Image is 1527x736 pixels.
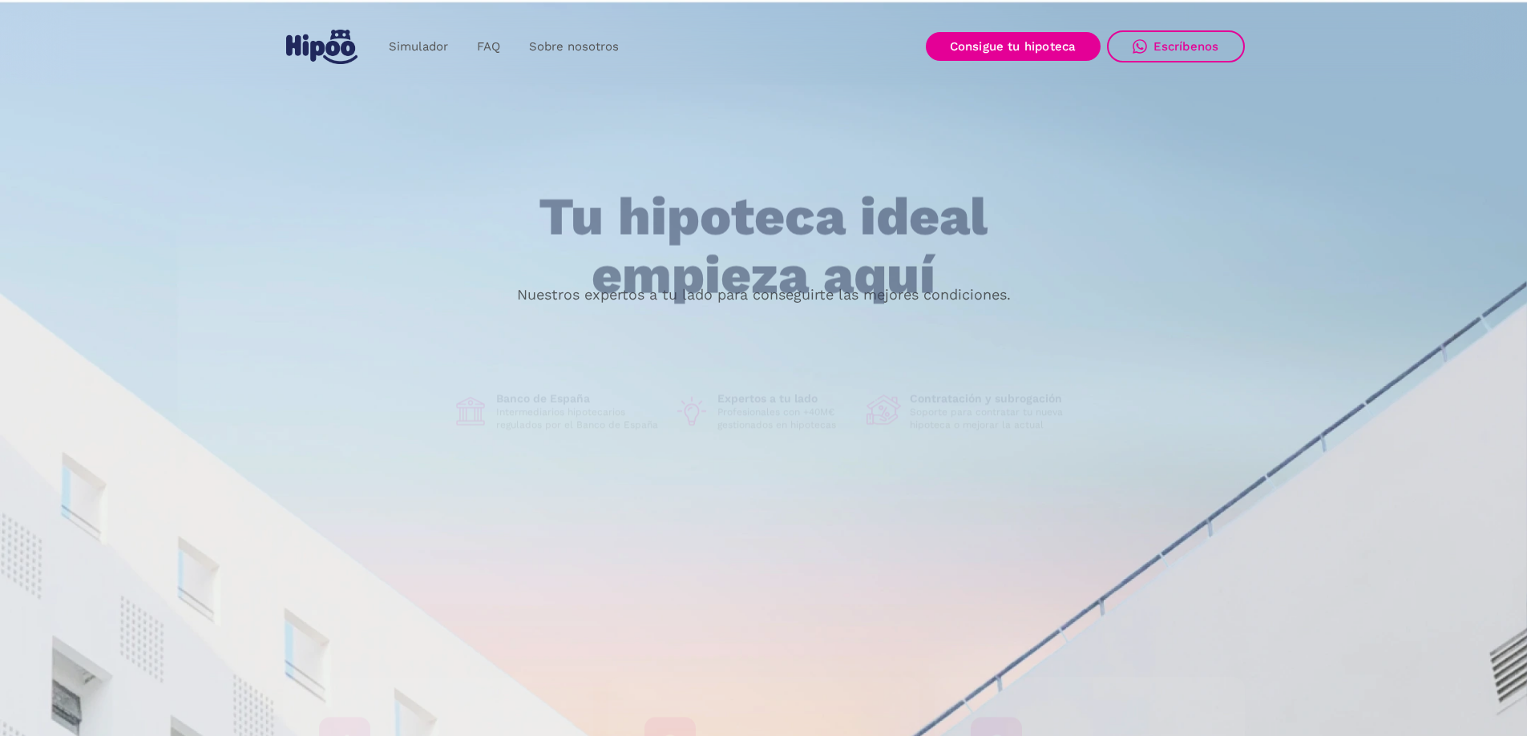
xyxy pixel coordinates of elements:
[910,392,1075,406] h1: Contratación y subrogación
[496,392,661,406] h1: Banco de España
[515,31,633,62] a: Sobre nosotros
[459,188,1067,304] h1: Tu hipoteca ideal empieza aquí
[374,31,463,62] a: Simulador
[926,32,1101,61] a: Consigue tu hipoteca
[1153,39,1219,54] div: Escríbenos
[463,31,515,62] a: FAQ
[283,23,362,70] a: home
[1107,30,1245,62] a: Escríbenos
[496,406,661,432] p: Intermediarios hipotecarios regulados por el Banco de España
[717,392,854,406] h1: Expertos a tu lado
[910,406,1075,432] p: Soporte para contratar tu nueva hipoteca o mejorar la actual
